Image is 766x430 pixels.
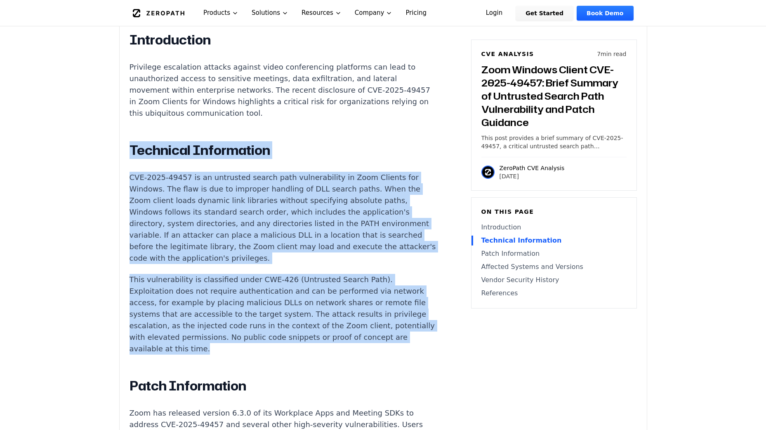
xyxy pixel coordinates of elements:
[500,172,565,180] p: [DATE]
[481,134,627,150] p: This post provides a brief summary of CVE-2025-49457, a critical untrusted search path vulnerabil...
[516,6,573,21] a: Get Started
[481,288,627,298] a: References
[130,172,436,264] p: CVE-2025-49457 is an untrusted search path vulnerability in Zoom Clients for Windows. The flaw is...
[481,249,627,259] a: Patch Information
[130,378,436,394] h2: Patch Information
[481,208,627,216] h6: On this page
[130,61,436,119] p: Privilege escalation attacks against video conferencing platforms can lead to unauthorized access...
[577,6,633,21] a: Book Demo
[130,142,436,159] h2: Technical Information
[481,275,627,285] a: Vendor Security History
[481,166,495,179] img: ZeroPath CVE Analysis
[481,236,627,245] a: Technical Information
[130,274,436,355] p: This vulnerability is classified under CWE-426 (Untrusted Search Path). Exploitation does not req...
[481,50,534,58] h6: CVE Analysis
[500,164,565,172] p: ZeroPath CVE Analysis
[481,222,627,232] a: Introduction
[597,50,626,58] p: 7 min read
[476,6,513,21] a: Login
[481,63,627,129] h3: Zoom Windows Client CVE-2025-49457: Brief Summary of Untrusted Search Path Vulnerability and Patc...
[481,262,627,272] a: Affected Systems and Versions
[130,32,436,48] h2: Introduction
